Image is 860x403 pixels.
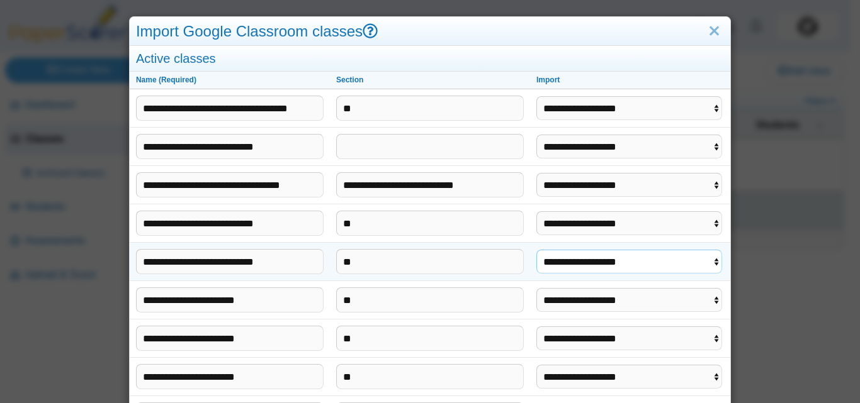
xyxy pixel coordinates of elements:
[330,72,530,89] th: Section
[130,46,730,72] div: Active classes
[130,72,330,89] th: Name (Required)
[530,72,730,89] th: Import
[130,17,730,47] div: Import Google Classroom classes
[704,21,724,42] a: Close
